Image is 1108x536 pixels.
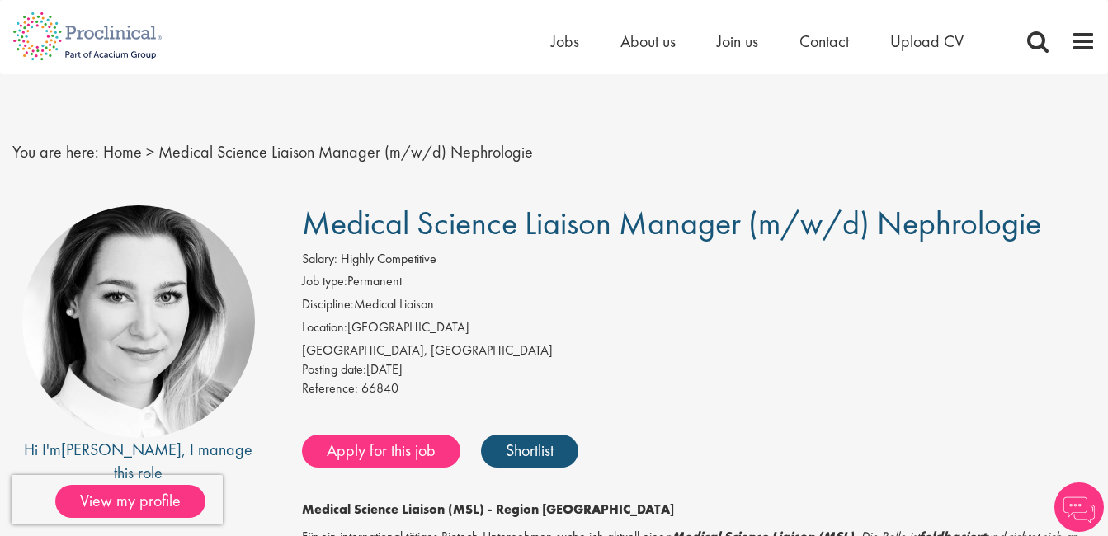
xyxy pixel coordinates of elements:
span: Medical Science Liaison Manager (m/w/d) Nephrologie [302,202,1041,244]
span: 66840 [361,379,398,397]
span: Medical Science Liaison Manager (m/w/d) Nephrologie [158,141,533,162]
a: Apply for this job [302,435,460,468]
label: Location: [302,318,347,337]
li: Medical Liaison [302,295,1096,318]
label: Discipline: [302,295,354,314]
a: Contact [799,31,849,52]
span: Highly Competitive [341,250,436,267]
img: Chatbot [1054,482,1104,532]
div: [GEOGRAPHIC_DATA], [GEOGRAPHIC_DATA] [302,341,1096,360]
a: Jobs [551,31,579,52]
a: Join us [717,31,758,52]
a: About us [620,31,676,52]
strong: Medical Science Liaison (MSL) - Region [GEOGRAPHIC_DATA] [302,501,674,518]
span: You are here: [12,141,99,162]
img: imeage of recruiter Greta Prestel [22,205,255,438]
a: [PERSON_NAME] [61,439,182,460]
iframe: reCAPTCHA [12,475,223,524]
label: Salary: [302,250,337,269]
div: [DATE] [302,360,1096,379]
label: Reference: [302,379,358,398]
div: Hi I'm , I manage this role [12,438,265,485]
span: Posting date: [302,360,366,378]
a: breadcrumb link [103,141,142,162]
li: [GEOGRAPHIC_DATA] [302,318,1096,341]
a: Shortlist [481,435,578,468]
label: Job type: [302,272,347,291]
span: > [146,141,154,162]
a: Upload CV [890,31,964,52]
li: Permanent [302,272,1096,295]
